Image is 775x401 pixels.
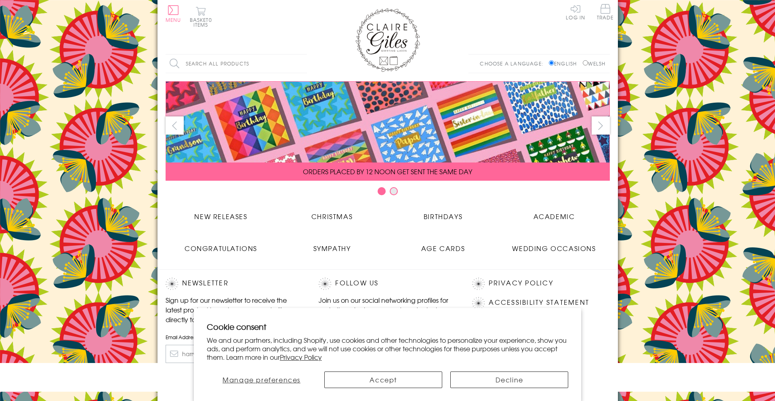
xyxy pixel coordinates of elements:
span: ORDERS PLACED BY 12 NOON GET SENT THE SAME DAY [303,167,472,176]
p: We and our partners, including Shopify, use cookies and other technologies to personalize your ex... [207,336,569,361]
p: Sign up for our newsletter to receive the latest product launches, news and offers directly to yo... [166,295,303,324]
a: Age Cards [388,237,499,253]
div: Carousel Pagination [166,187,610,199]
span: Menu [166,16,181,23]
button: Accept [324,371,442,388]
button: Manage preferences [207,371,317,388]
a: Accessibility Statement [489,297,589,308]
a: Trade [597,4,614,21]
span: Age Cards [421,243,465,253]
span: Wedding Occasions [512,243,596,253]
a: New Releases [166,205,277,221]
h2: Newsletter [166,278,303,290]
label: Email Address [166,333,303,341]
img: Claire Giles Greetings Cards [355,8,420,72]
span: 0 items [193,16,212,28]
label: Welsh [583,60,606,67]
span: Christmas [311,211,353,221]
button: next [592,116,610,135]
a: Congratulations [166,237,277,253]
span: Congratulations [185,243,257,253]
span: Trade [597,4,614,20]
a: Academic [499,205,610,221]
span: New Releases [194,211,247,221]
input: Search all products [166,55,307,73]
input: Welsh [583,60,588,65]
input: English [549,60,554,65]
label: English [549,60,581,67]
button: Carousel Page 1 (Current Slide) [378,187,386,195]
a: Birthdays [388,205,499,221]
input: Search [299,55,307,73]
a: Sympathy [277,237,388,253]
a: Privacy Policy [489,278,553,289]
h2: Follow Us [319,278,456,290]
span: Birthdays [424,211,462,221]
p: Join us on our social networking profiles for up to the minute news and product releases the mome... [319,295,456,324]
a: Privacy Policy [280,352,322,362]
button: Basket0 items [190,6,212,27]
span: Academic [533,211,575,221]
button: Decline [450,371,568,388]
a: Log In [566,4,585,20]
span: Manage preferences [223,375,300,384]
a: Christmas [277,205,388,221]
input: harry@hogwarts.edu [166,345,303,363]
h2: Cookie consent [207,321,569,332]
a: Wedding Occasions [499,237,610,253]
button: prev [166,116,184,135]
span: Sympathy [313,243,351,253]
button: Menu [166,5,181,22]
p: Choose a language: [480,60,547,67]
button: Carousel Page 2 [390,187,398,195]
